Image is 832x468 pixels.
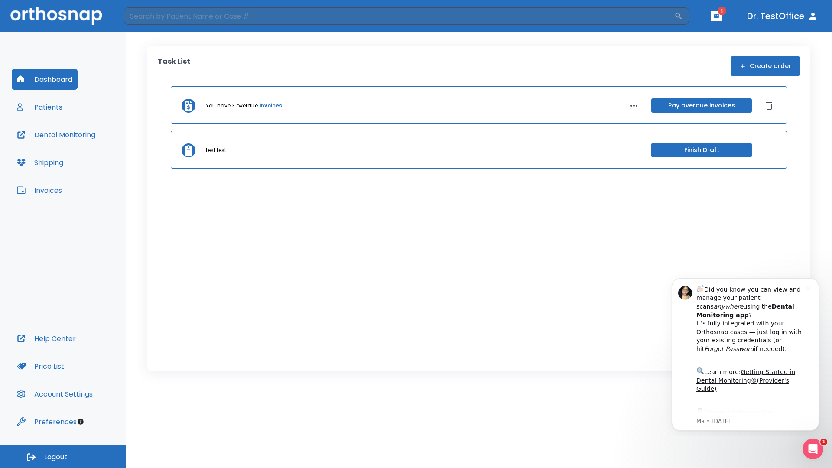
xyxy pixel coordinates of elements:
[12,180,67,201] button: Invoices
[260,102,282,110] a: invoices
[820,439,827,445] span: 1
[12,97,68,117] button: Patients
[731,56,800,76] button: Create order
[12,152,68,173] button: Shipping
[77,418,84,426] div: Tooltip anchor
[12,69,78,90] button: Dashboard
[12,411,82,432] button: Preferences
[659,270,832,436] iframe: Intercom notifications message
[744,8,822,24] button: Dr. TestOffice
[147,13,154,20] button: Dismiss notification
[124,7,674,25] input: Search by Patient Name or Case #
[762,99,776,113] button: Dismiss
[718,6,726,15] span: 1
[158,56,190,76] p: Task List
[206,146,226,154] p: test test
[803,439,823,459] iframe: Intercom live chat
[38,136,147,180] div: Download the app: | ​ Let us know if you need help getting started!
[206,102,258,110] p: You have 3 overdue
[12,356,69,377] button: Price List
[12,383,98,404] button: Account Settings
[10,7,102,25] img: Orthosnap
[38,138,115,154] a: App Store
[651,143,752,157] button: Finish Draft
[12,328,81,349] button: Help Center
[38,147,147,155] p: Message from Ma, sent 8w ago
[651,98,752,113] button: Pay overdue invoices
[44,452,67,462] span: Logout
[12,124,101,145] button: Dental Monitoring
